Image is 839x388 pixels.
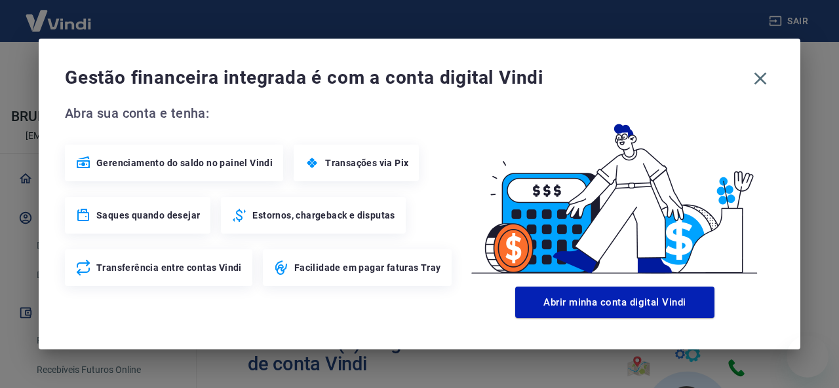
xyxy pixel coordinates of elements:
span: Transações via Pix [325,156,408,169]
span: Estornos, chargeback e disputas [252,209,395,222]
span: Facilidade em pagar faturas Tray [294,261,441,274]
span: Transferência entre contas Vindi [96,261,242,274]
img: Good Billing [456,103,774,281]
span: Gestão financeira integrada é com a conta digital Vindi [65,65,747,91]
span: Saques quando desejar [96,209,200,222]
span: Gerenciamento do saldo no painel Vindi [96,156,273,169]
button: Abrir minha conta digital Vindi [515,287,714,318]
iframe: Botão para abrir a janela de mensagens [787,336,829,378]
span: Abra sua conta e tenha: [65,103,456,124]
